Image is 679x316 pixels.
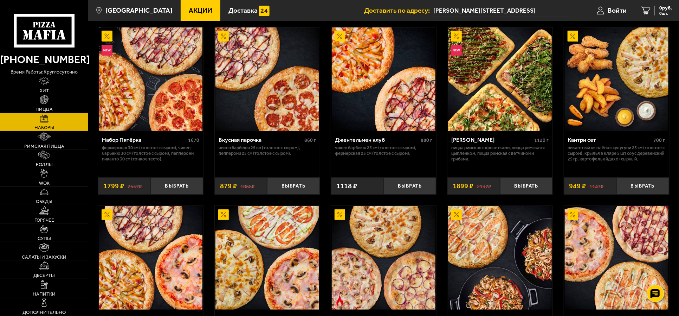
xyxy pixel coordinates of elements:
img: Набор Пятёрка [99,27,202,131]
p: Пицца Римская с креветками, Пицца Римская с цыплёнком, Пицца Римская с ветчиной и грибами. [451,145,549,162]
p: Пикантный цыплёнок сулугуни 25 см (толстое с сыром), крылья в кляре 5 шт соус деревенский 25 гр, ... [568,145,665,162]
span: Хит [40,88,49,93]
img: Акционный [335,209,345,220]
img: 3 пиццы [215,206,319,310]
img: Акционный [102,31,112,41]
a: АкционныйВкусная парочка [215,27,320,131]
span: Наборы [34,125,54,130]
span: 879 ₽ [220,182,237,189]
img: Трио из Рио [332,206,435,310]
span: Доставка [228,7,258,14]
span: WOK [39,181,50,185]
span: Дополнительно [22,310,66,315]
p: Чикен Барбекю 25 см (толстое с сыром), Пепперони 25 см (толстое с сыром). [219,145,316,156]
a: АкционныйДаВинчи сет [564,206,669,310]
span: 700 г [654,137,665,143]
span: Доставить по адресу: [364,7,434,14]
a: АкционныйВилла Капри [447,206,552,310]
span: 0 руб. [659,6,672,11]
span: 1120 г [534,137,549,143]
div: Набор Пятёрка [102,137,186,143]
span: Войти [608,7,627,14]
span: [GEOGRAPHIC_DATA] [105,7,172,14]
input: Ваш адрес доставки [434,4,569,17]
p: Фермерская 30 см (толстое с сыром), Чикен Барбекю 30 см (толстое с сыром), Пепперони Пиканто 30 с... [102,145,199,162]
s: 1147 ₽ [590,182,604,189]
img: Акционный [218,31,229,41]
a: АкционныйНовинкаМама Миа [447,27,552,131]
img: Акционный [451,31,461,41]
img: Мама Миа [448,27,552,131]
span: 949 ₽ [569,182,586,189]
span: Десерты [33,273,55,278]
img: Новинка [451,45,461,56]
img: Акционный [218,209,229,220]
p: Чикен Барбекю 25 см (толстое с сыром), Фермерская 25 см (толстое с сыром). [335,145,432,156]
span: 0 шт. [659,11,672,15]
span: 880 г [421,137,432,143]
span: Римская пицца [24,144,64,148]
button: Выбрать [267,177,320,195]
img: Вкусная парочка [215,27,319,131]
button: Выбрать [500,177,553,195]
s: 2137 ₽ [477,182,491,189]
span: 1799 ₽ [103,182,124,189]
span: Обеды [36,199,52,204]
s: 1068 ₽ [240,182,254,189]
span: 860 г [304,137,316,143]
div: Вкусная парочка [219,137,303,143]
img: ДаВинчи сет [565,206,668,310]
button: Выбрать [616,177,669,195]
div: Джентельмен клуб [335,137,419,143]
img: Кантри сет [565,27,668,131]
span: 1118 ₽ [336,182,357,189]
img: Акционный [451,209,461,220]
span: 1899 ₽ [453,182,473,189]
img: Острое блюдо [335,296,345,306]
img: Новинка [102,45,112,56]
span: Акции [189,7,212,14]
span: 1670 [188,137,199,143]
span: Салаты и закуски [22,255,66,259]
a: АкционныйДжентельмен клуб [331,27,436,131]
a: АкционныйКантри сет [564,27,669,131]
span: Супы [38,236,51,241]
img: Акционный [335,31,345,41]
img: Акционный [102,209,112,220]
span: Роллы [36,162,53,167]
s: 2537 ₽ [128,182,142,189]
img: 15daf4d41897b9f0e9f617042186c801.svg [259,6,270,16]
img: Вилладжио [99,206,202,310]
span: Горячее [34,218,54,222]
a: АкционныйВилладжио [98,206,203,310]
a: Акционный3 пиццы [215,206,320,310]
a: АкционныйНовинкаНабор Пятёрка [98,27,203,131]
img: Акционный [568,31,578,41]
img: Вилла Капри [448,206,552,310]
button: Выбрать [384,177,436,195]
div: Кантри сет [568,137,652,143]
button: Выбрать [151,177,203,195]
img: Джентельмен клуб [332,27,435,131]
div: [PERSON_NAME] [451,137,532,143]
span: Напитки [33,292,56,296]
span: Пицца [35,107,53,112]
span: Невский проспект, 60 [434,4,569,17]
img: Акционный [568,209,578,220]
a: АкционныйОстрое блюдоТрио из Рио [331,206,436,310]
